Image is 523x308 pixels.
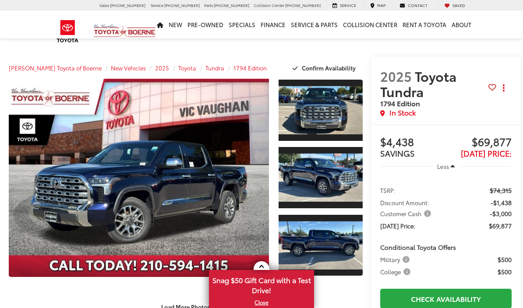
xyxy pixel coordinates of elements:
[364,3,392,8] a: Map
[380,98,420,108] span: 1794 Edition
[377,2,385,8] span: Map
[400,10,449,38] a: Rent a Toyota
[258,10,288,38] a: Finance
[226,10,258,38] a: Specials
[380,255,413,264] button: Military
[279,79,362,142] a: Expand Photo 1
[205,64,224,72] a: Tundra
[288,10,340,38] a: Service & Parts: Opens in a new tab
[452,2,465,8] span: Saved
[503,84,505,91] span: dropdown dots
[166,10,185,38] a: New
[214,2,249,8] span: [PHONE_NUMBER]
[380,243,456,252] span: Conditional Toyota Offers
[498,267,512,276] span: $500
[326,3,363,8] a: Service
[380,221,415,230] span: [DATE] Price:
[210,271,313,297] span: Snag $50 Gift Card with a Test Drive!
[151,2,163,8] span: Service
[288,60,363,76] button: Confirm Availability
[380,198,429,207] span: Discount Amount:
[446,136,512,149] span: $69,877
[496,80,512,96] button: Actions
[164,2,200,8] span: [PHONE_NUMBER]
[154,10,166,38] a: Home
[380,186,396,195] span: TSRP:
[285,2,321,8] span: [PHONE_NUMBER]
[340,2,356,8] span: Service
[204,2,213,8] span: Parts
[461,147,512,159] span: [DATE] Price:
[279,214,362,277] a: Expand Photo 3
[93,24,156,39] img: Vic Vaughan Toyota of Boerne
[491,198,512,207] span: -$1,438
[278,221,363,269] img: 2025 Toyota Tundra 1794 Edition
[110,2,145,8] span: [PHONE_NUMBER]
[393,3,434,8] a: Contact
[490,209,512,218] span: -$3,000
[380,267,412,276] span: College
[111,64,146,72] a: New Vehicles
[389,108,416,118] span: In Stock
[380,267,413,276] button: College
[380,66,412,85] span: 2025
[449,10,474,38] a: About
[490,186,512,195] span: $74,315
[178,64,196,72] a: Toyota
[408,2,428,8] span: Contact
[9,64,102,72] a: [PERSON_NAME] Toyota of Boerne
[279,146,362,209] a: Expand Photo 2
[6,78,272,277] img: 2025 Toyota Tundra 1794 Edition
[51,17,84,45] img: Toyota
[233,64,267,72] a: 1794 Edition
[155,64,169,72] a: 2025
[438,3,472,8] a: My Saved Vehicles
[380,136,446,149] span: $4,438
[380,209,434,218] button: Customer Cash
[99,2,109,8] span: Sales
[433,158,459,174] button: Less
[498,255,512,264] span: $500
[9,79,269,277] a: Expand Photo 0
[278,86,363,134] img: 2025 Toyota Tundra 1794 Edition
[380,255,411,264] span: Military
[380,66,456,101] span: Toyota Tundra
[185,10,226,38] a: Pre-Owned
[437,162,449,170] span: Less
[254,2,284,8] span: Collision Center
[278,154,363,202] img: 2025 Toyota Tundra 1794 Edition
[489,221,512,230] span: $69,877
[340,10,400,38] a: Collision Center
[380,147,415,159] span: SAVINGS
[380,209,433,218] span: Customer Cash
[302,64,356,72] span: Confirm Availability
